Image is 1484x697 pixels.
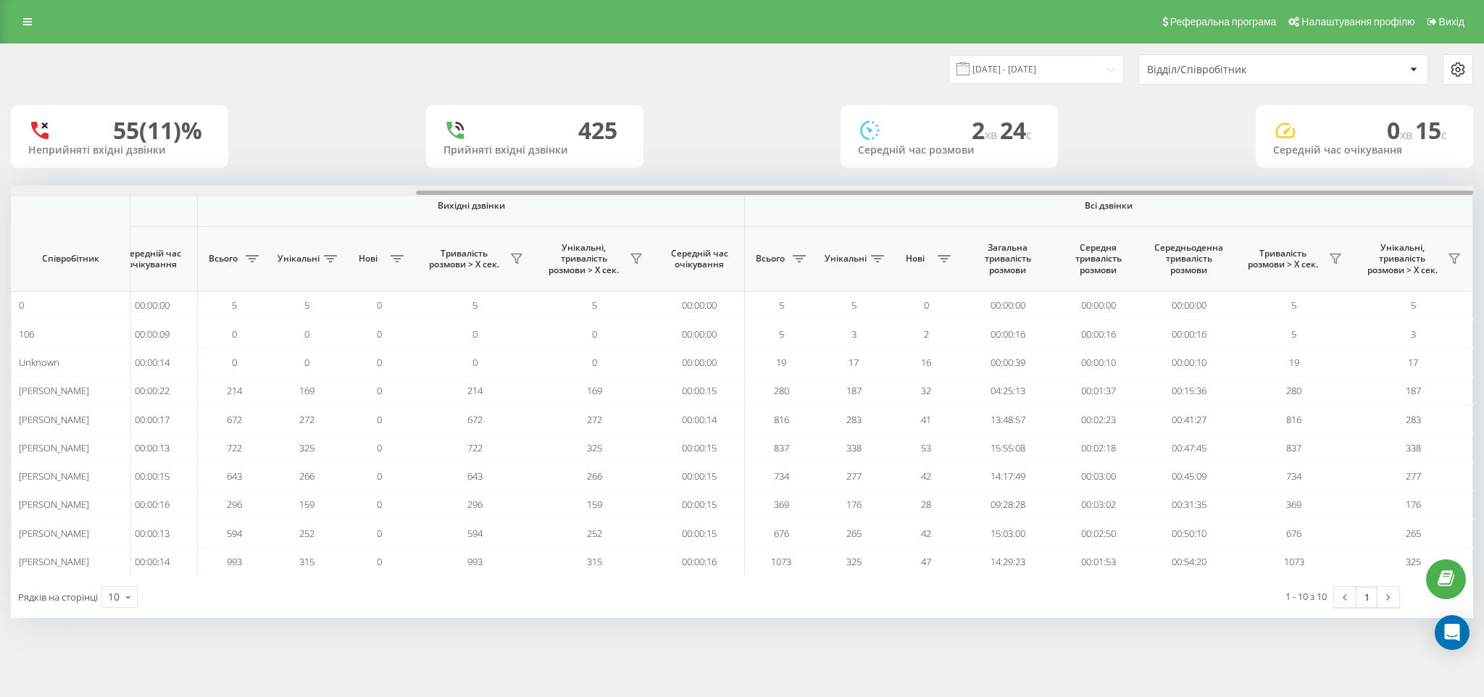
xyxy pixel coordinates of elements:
td: 09:28:28 [962,491,1053,519]
span: 0 [472,327,478,341]
td: 00:01:37 [1053,377,1143,405]
span: 28 [921,498,931,511]
td: 00:00:09 [107,320,198,348]
td: 00:00:15 [654,519,745,548]
span: 17 [1408,356,1418,369]
span: Тривалість розмови > Х сек. [1241,248,1325,270]
span: Налаштування профілю [1301,16,1414,28]
td: 00:45:09 [1143,462,1234,491]
span: 265 [846,527,862,540]
td: 13:48:57 [962,405,1053,433]
span: 315 [587,555,602,568]
span: 5 [232,299,237,312]
td: 00:00:16 [107,491,198,519]
span: 672 [467,413,483,426]
td: 00:00:00 [962,291,1053,320]
td: 00:00:10 [1143,348,1234,377]
td: 00:47:45 [1143,434,1234,462]
span: 272 [587,413,602,426]
div: Неприйняті вхідні дзвінки [28,144,211,156]
span: 0 [377,527,382,540]
span: [PERSON_NAME] [19,469,89,483]
span: хв [1400,127,1415,143]
td: 00:41:27 [1143,405,1234,433]
td: 00:31:35 [1143,491,1234,519]
div: Прийняті вхідні дзвінки [443,144,626,156]
span: [PERSON_NAME] [19,555,89,568]
div: Відділ/Співробітник [1147,64,1320,76]
span: 0 [377,469,382,483]
span: 266 [587,469,602,483]
td: 04:25:13 [962,377,1053,405]
span: 5 [779,299,784,312]
span: 169 [299,384,314,397]
span: 252 [587,527,602,540]
span: Всього [205,253,241,264]
td: 00:54:20 [1143,548,1234,576]
td: 00:00:15 [654,434,745,462]
span: 5 [304,299,309,312]
td: 00:00:00 [1053,291,1143,320]
span: 0 [377,384,382,397]
span: Загальна тривалість розмови [973,242,1042,276]
span: 369 [1286,498,1301,511]
span: 0 [472,356,478,369]
td: 00:02:18 [1053,434,1143,462]
span: 3 [1411,327,1416,341]
span: 2 [972,114,1000,146]
span: 17 [849,356,859,369]
span: 169 [587,384,602,397]
span: 643 [467,469,483,483]
span: 32 [921,384,931,397]
span: [PERSON_NAME] [19,441,89,454]
td: 00:00:16 [1143,320,1234,348]
td: 00:02:23 [1053,405,1143,433]
span: 0 [1387,114,1415,146]
span: 265 [1406,527,1421,540]
span: 272 [299,413,314,426]
span: 159 [299,498,314,511]
div: 10 [108,590,120,604]
td: 00:00:14 [107,548,198,576]
span: [PERSON_NAME] [19,413,89,426]
span: Unknown [19,356,59,369]
span: 42 [921,469,931,483]
span: Реферальна програма [1170,16,1277,28]
td: 00:00:13 [107,519,198,548]
span: c [1441,127,1447,143]
span: 676 [774,527,789,540]
span: Всі дзвінки [788,200,1430,212]
span: [PERSON_NAME] [19,384,89,397]
td: 00:00:00 [654,348,745,377]
td: 00:03:02 [1053,491,1143,519]
span: 672 [227,413,242,426]
span: 280 [774,384,789,397]
span: 5 [1291,299,1296,312]
span: 643 [227,469,242,483]
span: 0 [377,555,382,568]
td: 14:29:23 [962,548,1053,576]
span: 0 [924,299,929,312]
td: 00:00:15 [654,377,745,405]
span: 3 [851,327,856,341]
td: 00:00:15 [654,491,745,519]
div: Середній час очікування [1273,144,1456,156]
td: 00:00:16 [962,320,1053,348]
span: 0 [592,327,597,341]
div: 425 [578,117,617,144]
span: 993 [227,555,242,568]
div: Середній час розмови [858,144,1041,156]
span: Унікальні [278,253,320,264]
span: 325 [1406,555,1421,568]
span: 1073 [771,555,791,568]
span: 338 [846,441,862,454]
a: 1 [1356,587,1377,607]
td: 15:55:08 [962,434,1053,462]
span: Середня тривалість розмови [1064,242,1133,276]
td: 00:00:39 [962,348,1053,377]
td: 00:00:00 [654,291,745,320]
span: 5 [1291,327,1296,341]
span: 277 [846,469,862,483]
span: Всього [752,253,788,264]
span: 993 [467,555,483,568]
